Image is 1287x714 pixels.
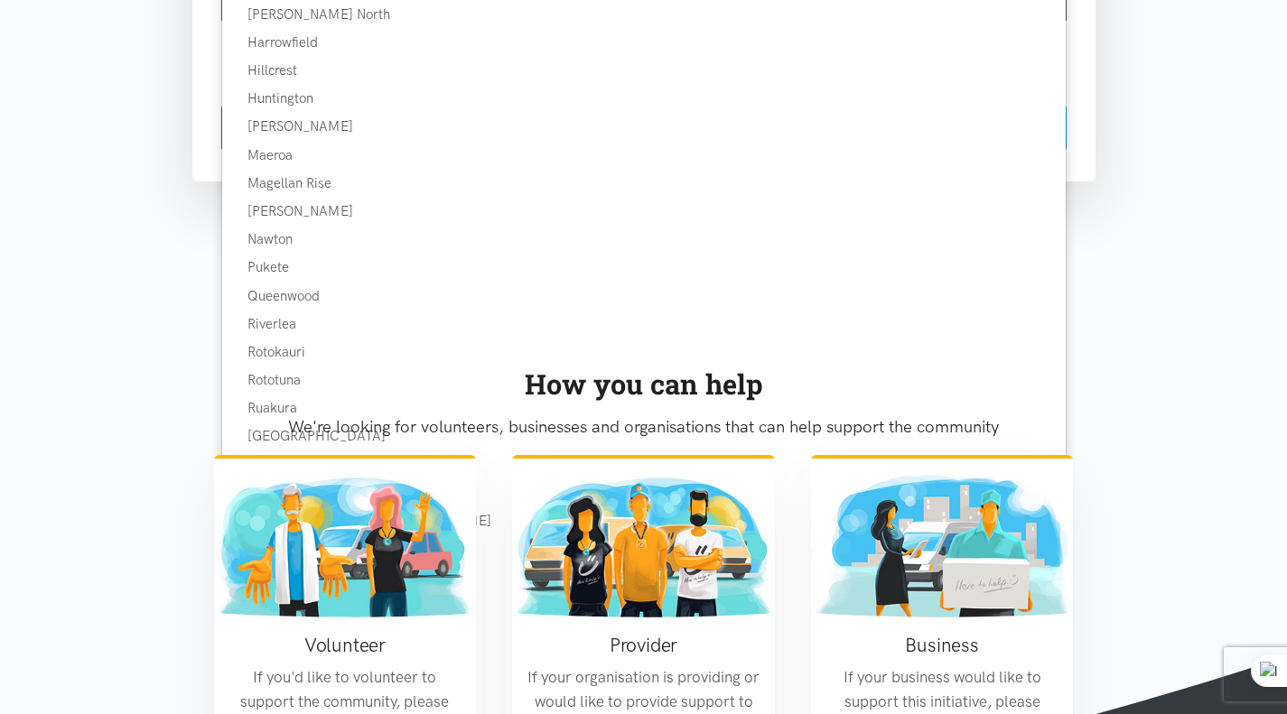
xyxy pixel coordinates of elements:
div: [PERSON_NAME] [222,116,1066,137]
div: Huntington [222,88,1066,109]
div: [PERSON_NAME] [222,200,1066,222]
div: Riverlea [222,313,1066,335]
div: Queenwood [222,285,1066,307]
div: Nawton [222,228,1066,250]
h3: Volunteer [228,632,462,658]
div: Hillcrest [222,60,1066,81]
div: How you can help [214,362,1074,406]
div: [PERSON_NAME] North [222,4,1066,25]
h3: Provider [527,632,760,658]
div: Magellan Rise [222,172,1066,194]
p: We're looking for volunteers, businesses and organisations that can help support the community [214,413,1074,440]
h3: Business [825,632,1059,658]
div: Maeroa [222,144,1066,166]
div: Pukete [222,256,1066,278]
div: Harrowfield [222,32,1066,53]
